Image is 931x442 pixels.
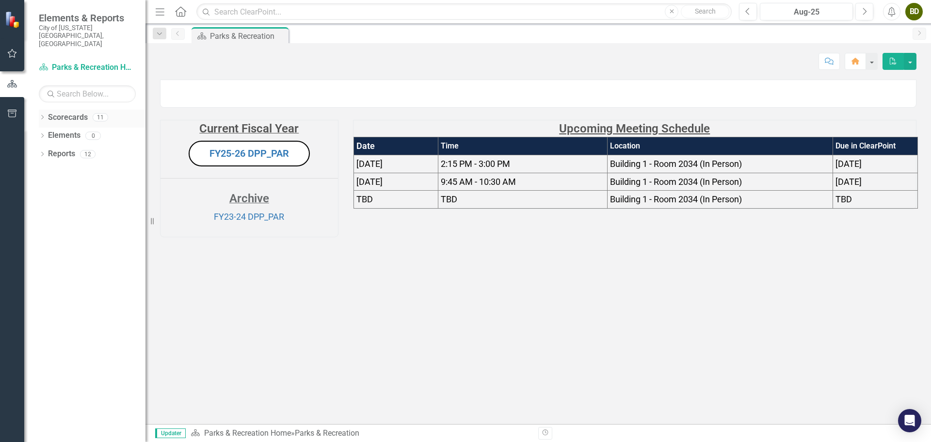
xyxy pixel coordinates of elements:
input: Search Below... [39,85,136,102]
span: [DATE] [835,159,862,169]
button: FY25-26 DPP_PAR [189,141,310,166]
a: Parks & Recreation Home [204,428,291,438]
span: TBD [835,194,852,204]
a: Reports [48,148,75,160]
span: Search [695,7,716,15]
a: FY23-24 DPP_PAR [214,212,284,222]
span: Elements & Reports [39,12,136,24]
div: 0 [85,131,101,140]
a: Scorecards [48,112,88,123]
button: BD [905,3,923,20]
a: FY25-26 DPP_PAR [209,147,289,159]
span: [DATE] [835,177,862,187]
div: Parks & Recreation [295,428,359,438]
a: Parks & Recreation Home [39,62,136,73]
button: Aug-25 [760,3,853,20]
div: 12 [80,150,96,158]
strong: Date [356,141,375,151]
span: Building 1 - Room 2034 (In Person) [610,194,742,204]
div: Parks & Recreation [210,30,286,42]
strong: Current Fiscal Year [199,122,299,135]
a: Elements [48,130,80,141]
span: 2:15 PM - 3:00 PM [441,159,510,169]
div: Open Intercom Messenger [898,409,921,432]
img: ClearPoint Strategy [5,11,22,28]
span: 9:45 AM - 10:30 AM [441,177,516,187]
div: 11 [93,113,108,121]
strong: Archive [229,192,269,205]
div: » [191,428,531,439]
span: Updater [155,428,186,438]
span: Building 1 - Room 2034 (In Person) [610,177,742,187]
strong: Upcoming Meeting Schedule [559,122,710,135]
strong: Due in ClearPoint [835,141,896,150]
button: Search [681,5,729,18]
span: TBD [356,194,373,204]
strong: Time [441,141,459,150]
span: Building 1 - Room 2034 (In Person) [610,159,742,169]
small: City of [US_STATE][GEOGRAPHIC_DATA], [GEOGRAPHIC_DATA] [39,24,136,48]
span: [DATE] [356,159,383,169]
span: TBD [441,194,457,204]
strong: Location [610,141,640,150]
input: Search ClearPoint... [196,3,732,20]
span: [DATE] [356,177,383,187]
div: Aug-25 [763,6,850,18]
